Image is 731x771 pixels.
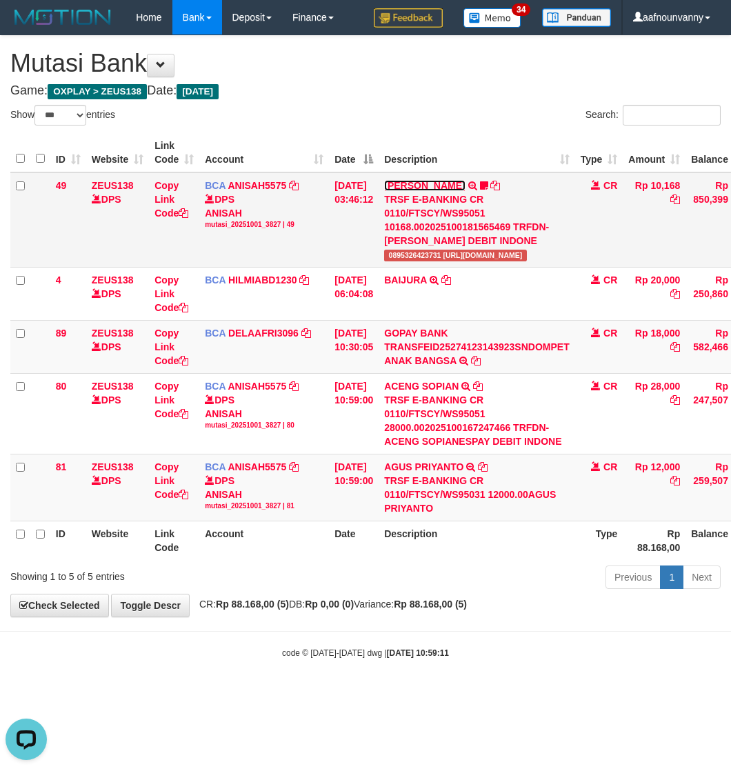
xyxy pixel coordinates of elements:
[623,105,721,126] input: Search:
[205,220,323,230] div: mutasi_20251001_3827 | 49
[289,461,299,472] a: Copy ANISAH5575 to clipboard
[301,328,311,339] a: Copy DELAAFRI3096 to clipboard
[575,133,623,172] th: Type: activate to sort column ascending
[228,274,297,286] a: HILMIABD1230
[56,328,67,339] span: 89
[329,133,379,172] th: Date: activate to sort column descending
[603,274,617,286] span: CR
[205,381,226,392] span: BCA
[6,6,47,47] button: Open LiveChat chat widget
[92,274,134,286] a: ZEUS138
[384,474,569,515] div: TRSF E-BANKING CR 0110/FTSCY/WS95031 12000.00AGUS PRIYANTO
[512,3,530,16] span: 34
[154,180,188,219] a: Copy Link Code
[473,381,483,392] a: Copy ACENG SOPIAN to clipboard
[329,172,379,268] td: [DATE] 03:46:12
[10,594,109,617] a: Check Selected
[111,594,190,617] a: Toggle Descr
[199,521,329,560] th: Account
[329,320,379,373] td: [DATE] 10:30:05
[92,328,134,339] a: ZEUS138
[192,599,467,610] span: CR: DB: Variance:
[683,565,721,589] a: Next
[92,461,134,472] a: ZEUS138
[10,50,721,77] h1: Mutasi Bank
[92,381,134,392] a: ZEUS138
[670,341,680,352] a: Copy Rp 18,000 to clipboard
[86,172,149,268] td: DPS
[379,133,574,172] th: Description: activate to sort column ascending
[374,8,443,28] img: Feedback.jpg
[384,180,465,191] a: [PERSON_NAME]
[463,8,521,28] img: Button%20Memo.svg
[56,381,67,392] span: 80
[623,133,685,172] th: Amount: activate to sort column ascending
[154,381,188,419] a: Copy Link Code
[50,521,86,560] th: ID
[205,393,323,430] div: DPS ANISAH
[384,274,427,286] a: BAIJURA
[670,194,680,205] a: Copy Rp 10,168 to clipboard
[603,328,617,339] span: CR
[205,474,323,511] div: DPS ANISAH
[329,454,379,521] td: [DATE] 10:59:00
[329,521,379,560] th: Date
[205,461,226,472] span: BCA
[205,180,226,191] span: BCA
[394,599,467,610] strong: Rp 88.168,00 (5)
[10,84,721,98] h4: Game: Date:
[289,180,299,191] a: Copy ANISAH5575 to clipboard
[205,421,323,430] div: mutasi_20251001_3827 | 80
[305,599,354,610] strong: Rp 0,00 (0)
[384,250,526,261] span: 0895326423731 [URL][DOMAIN_NAME]
[86,521,149,560] th: Website
[177,84,219,99] span: [DATE]
[603,461,617,472] span: CR
[86,320,149,373] td: DPS
[384,393,569,448] div: TRSF E-BANKING CR 0110/FTSCY/WS95051 28000.002025100167247466 TRFDN-ACENG SOPIANESPAY DEBIT INDONE
[86,373,149,454] td: DPS
[10,7,115,28] img: MOTION_logo.png
[660,565,683,589] a: 1
[154,274,188,313] a: Copy Link Code
[216,599,289,610] strong: Rp 88.168,00 (5)
[490,180,500,191] a: Copy INA PAUJANAH to clipboard
[86,133,149,172] th: Website: activate to sort column ascending
[149,133,199,172] th: Link Code: activate to sort column ascending
[50,133,86,172] th: ID: activate to sort column ascending
[154,461,188,500] a: Copy Link Code
[205,501,323,511] div: mutasi_20251001_3827 | 81
[670,288,680,299] a: Copy Rp 20,000 to clipboard
[56,180,67,191] span: 49
[384,192,569,248] div: TRSF E-BANKING CR 0110/FTSCY/WS95051 10168.002025100181565469 TRFDN-[PERSON_NAME] DEBIT INDONE
[10,564,294,583] div: Showing 1 to 5 of 5 entries
[154,328,188,366] a: Copy Link Code
[603,180,617,191] span: CR
[228,180,286,191] a: ANISAH5575
[623,454,685,521] td: Rp 12,000
[623,521,685,560] th: Rp 88.168,00
[228,381,286,392] a: ANISAH5575
[471,355,481,366] a: Copy GOPAY BANK TRANSFEID25274123143923SNDOMPET ANAK BANGSA to clipboard
[623,320,685,373] td: Rp 18,000
[478,461,488,472] a: Copy AGUS PRIYANTO to clipboard
[228,328,299,339] a: DELAAFRI3096
[670,475,680,486] a: Copy Rp 12,000 to clipboard
[86,267,149,320] td: DPS
[289,381,299,392] a: Copy ANISAH5575 to clipboard
[205,274,226,286] span: BCA
[605,565,661,589] a: Previous
[441,274,451,286] a: Copy BAIJURA to clipboard
[329,373,379,454] td: [DATE] 10:59:00
[379,521,574,560] th: Description
[329,267,379,320] td: [DATE] 06:04:08
[10,105,115,126] label: Show entries
[384,461,463,472] a: AGUS PRIYANTO
[387,648,449,658] strong: [DATE] 10:59:11
[205,192,323,230] div: DPS ANISAH
[299,274,309,286] a: Copy HILMIABD1230 to clipboard
[92,180,134,191] a: ZEUS138
[56,274,61,286] span: 4
[384,381,459,392] a: ACENG SOPIAN
[228,461,286,472] a: ANISAH5575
